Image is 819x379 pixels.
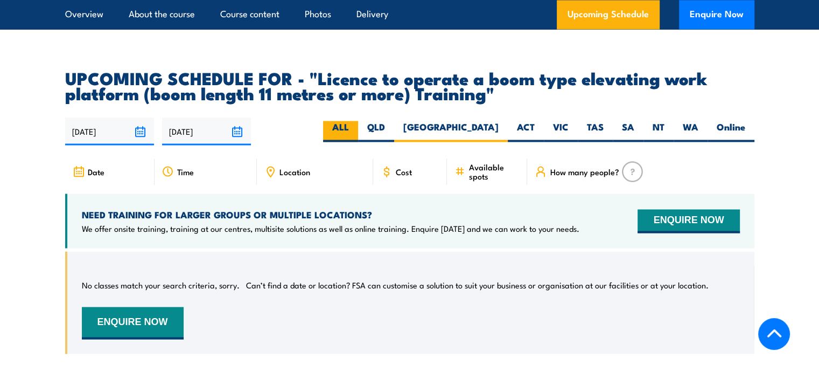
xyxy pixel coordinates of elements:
label: [GEOGRAPHIC_DATA] [394,121,508,142]
button: ENQUIRE NOW [638,209,739,233]
input: From date [65,118,154,145]
input: To date [162,118,251,145]
span: Available spots [468,162,520,181]
label: SA [613,121,643,142]
span: Cost [396,167,412,176]
p: We offer onsite training, training at our centres, multisite solutions as well as online training... [82,223,579,233]
label: QLD [358,121,394,142]
h2: UPCOMING SCHEDULE FOR - "Licence to operate a boom type elevating work platform (boom length 11 m... [65,70,754,100]
p: Can’t find a date or location? FSA can customise a solution to suit your business or organisation... [246,279,709,290]
label: NT [643,121,674,142]
label: Online [708,121,754,142]
label: VIC [544,121,578,142]
span: How many people? [550,167,619,176]
label: TAS [578,121,613,142]
p: No classes match your search criteria, sorry. [82,279,240,290]
button: ENQUIRE NOW [82,307,184,339]
span: Time [177,167,194,176]
label: ALL [323,121,358,142]
span: Location [279,167,310,176]
span: Date [88,167,104,176]
label: ACT [508,121,544,142]
h4: NEED TRAINING FOR LARGER GROUPS OR MULTIPLE LOCATIONS? [82,208,579,220]
label: WA [674,121,708,142]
